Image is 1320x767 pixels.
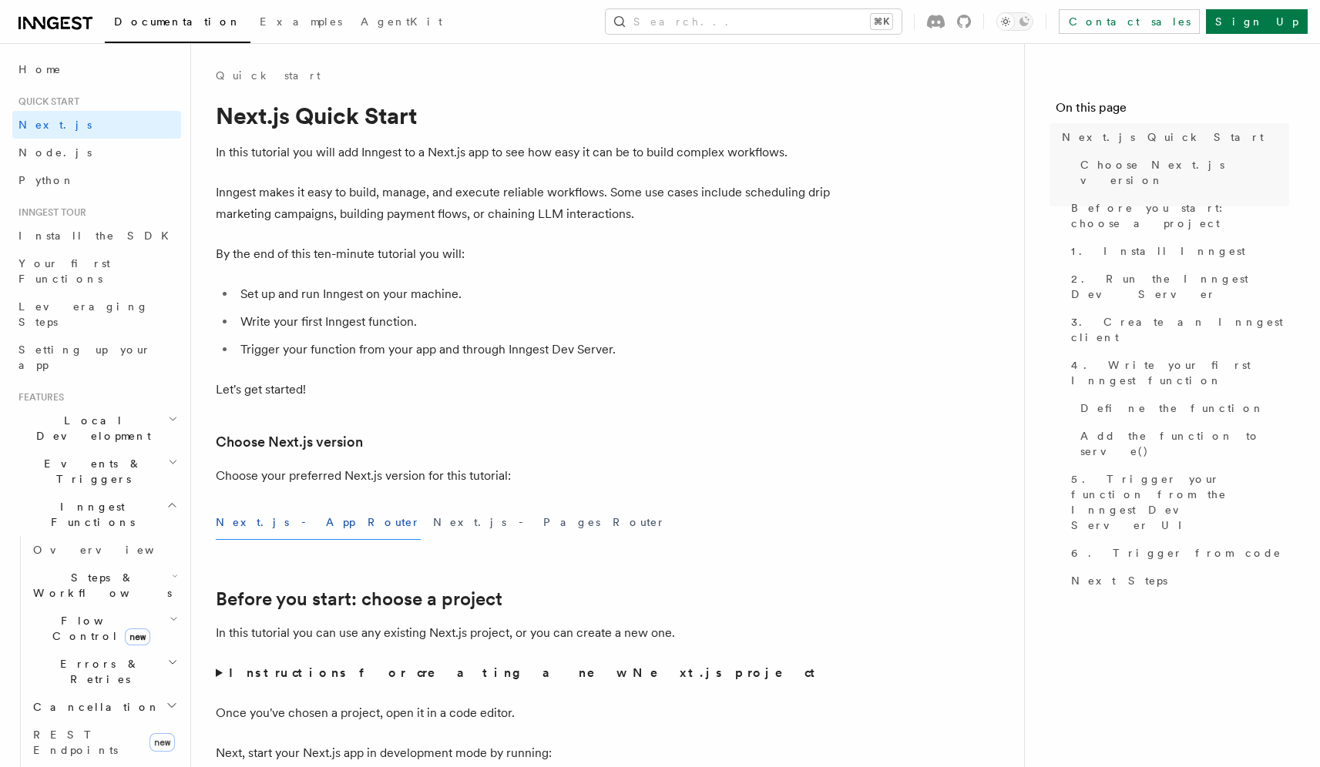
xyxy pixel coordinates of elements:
[18,62,62,77] span: Home
[1206,9,1308,34] a: Sign Up
[1065,194,1289,237] a: Before you start: choose a project
[871,14,892,29] kbd: ⌘K
[1071,271,1289,302] span: 2. Run the Inngest Dev Server
[27,607,181,650] button: Flow Controlnew
[33,728,118,756] span: REST Endpoints
[105,5,250,43] a: Documentation
[260,15,342,28] span: Examples
[1065,465,1289,539] a: 5. Trigger your function from the Inngest Dev Server UI
[12,139,181,166] a: Node.js
[27,650,181,693] button: Errors & Retries
[216,588,502,610] a: Before you start: choose a project
[216,505,421,540] button: Next.js - App Router
[216,662,832,684] summary: Instructions for creating a new Next.js project
[351,5,452,42] a: AgentKit
[12,336,181,379] a: Setting up your app
[606,9,902,34] button: Search...⌘K
[27,699,160,715] span: Cancellation
[18,119,92,131] span: Next.js
[216,379,832,400] p: Let's get started!
[114,15,241,28] span: Documentation
[1071,471,1289,533] span: 5. Trigger your function from the Inngest Dev Server UI
[33,544,192,556] span: Overview
[27,656,167,687] span: Errors & Retries
[1080,157,1289,188] span: Choose Next.js version
[12,250,181,293] a: Your first Functions
[236,311,832,333] li: Write your first Inngest function.
[27,536,181,564] a: Overview
[1065,265,1289,308] a: 2. Run the Inngest Dev Server
[1065,237,1289,265] a: 1. Install Inngest
[229,665,821,680] strong: Instructions for creating a new Next.js project
[1071,357,1289,388] span: 4. Write your first Inngest function
[216,702,832,724] p: Once you've chosen a project, open it in a code editor.
[1065,567,1289,595] a: Next Steps
[216,68,321,83] a: Quick start
[12,413,168,444] span: Local Development
[18,174,75,186] span: Python
[216,742,832,764] p: Next, start your Next.js app in development mode by running:
[18,146,92,159] span: Node.js
[18,343,151,371] span: Setting up your app
[27,613,170,644] span: Flow Control
[27,721,181,764] a: REST Endpointsnew
[12,95,79,108] span: Quick start
[12,293,181,336] a: Leveraging Steps
[1056,123,1289,151] a: Next.js Quick Start
[361,15,442,28] span: AgentKit
[18,300,149,328] span: Leveraging Steps
[1080,400,1265,416] span: Define the function
[1056,99,1289,123] h4: On this page
[12,222,181,250] a: Install the SDK
[12,456,168,487] span: Events & Triggers
[216,465,832,487] p: Choose your preferred Next.js version for this tutorial:
[12,391,64,404] span: Features
[433,505,666,540] button: Next.js - Pages Router
[1074,422,1289,465] a: Add the function to serve()
[12,499,166,530] span: Inngest Functions
[1071,545,1281,561] span: 6. Trigger from code
[1065,539,1289,567] a: 6. Trigger from code
[12,493,181,536] button: Inngest Functions
[12,166,181,194] a: Python
[12,111,181,139] a: Next.js
[18,257,110,285] span: Your first Functions
[1059,9,1200,34] a: Contact sales
[216,243,832,265] p: By the end of this ten-minute tutorial you will:
[250,5,351,42] a: Examples
[996,12,1033,31] button: Toggle dark mode
[1062,129,1264,145] span: Next.js Quick Start
[1071,314,1289,345] span: 3. Create an Inngest client
[236,339,832,360] li: Trigger your function from your app and through Inngest Dev Server.
[1071,243,1245,259] span: 1. Install Inngest
[1080,428,1289,459] span: Add the function to serve()
[27,564,181,607] button: Steps & Workflows
[1074,394,1289,422] a: Define the function
[18,229,178,242] span: Install the SDK
[12,55,181,83] a: Home
[216,102,832,129] h1: Next.js Quick Start
[1074,151,1289,194] a: Choose Next.js version
[125,628,150,645] span: new
[27,570,172,601] span: Steps & Workflows
[1071,573,1167,588] span: Next Steps
[216,142,832,163] p: In this tutorial you will add Inngest to a Next.js app to see how easy it can be to build complex...
[1065,308,1289,351] a: 3. Create an Inngest client
[216,431,363,453] a: Choose Next.js version
[1071,200,1289,231] span: Before you start: choose a project
[12,450,181,493] button: Events & Triggers
[27,693,181,721] button: Cancellation
[216,622,832,644] p: In this tutorial you can use any existing Next.js project, or you can create a new one.
[1065,351,1289,394] a: 4. Write your first Inngest function
[236,283,832,305] li: Set up and run Inngest on your machine.
[149,733,175,752] span: new
[12,206,86,219] span: Inngest tour
[12,407,181,450] button: Local Development
[216,182,832,225] p: Inngest makes it easy to build, manage, and execute reliable workflows. Some use cases include sc...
